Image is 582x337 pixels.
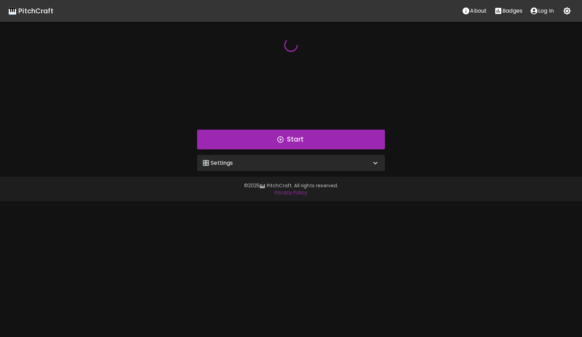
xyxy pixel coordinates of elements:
[197,130,385,149] button: Start
[502,7,522,15] p: Badges
[458,4,490,18] button: About
[526,4,557,18] button: account of current user
[470,7,487,15] p: About
[203,159,233,167] p: 🎛️ Settings
[197,155,385,171] div: 🎛️ Settings
[8,5,53,16] a: 🎹 PitchCraft
[490,4,526,18] button: Stats
[275,189,307,196] a: Privacy Policy
[95,182,487,189] p: © 2025 🎹 PitchCraft. All rights reserved.
[538,7,554,15] p: Log In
